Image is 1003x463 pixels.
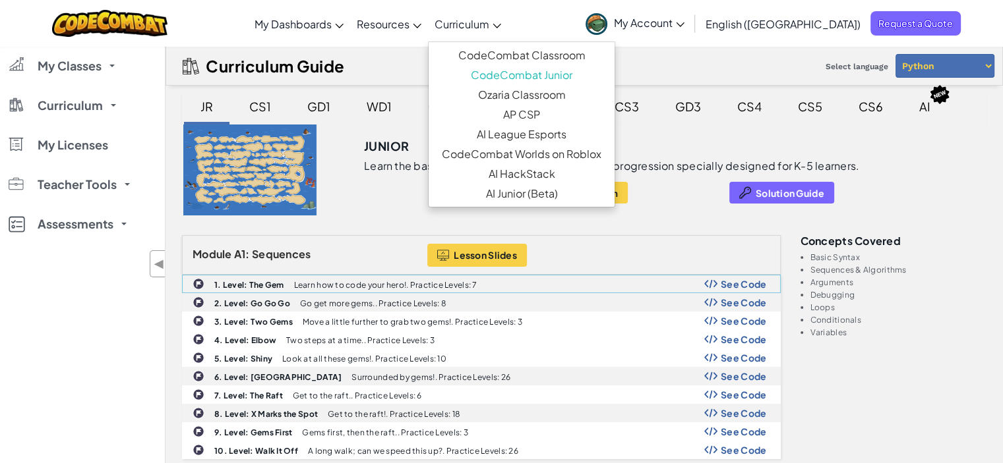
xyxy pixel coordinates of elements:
[810,328,987,337] li: Variables
[364,136,409,156] h3: Junior
[427,244,527,267] button: Lesson Slides
[721,352,767,363] span: See Code
[929,84,950,105] img: IconNew.svg
[435,17,489,31] span: Curriculum
[810,278,987,286] li: Arguments
[193,444,204,456] img: IconChallengeLevel.svg
[193,370,204,382] img: IconChallengeLevel.svg
[193,425,204,437] img: IconChallengeLevel.svg
[429,184,615,204] a: AI Junior (Beta)
[182,312,781,330] a: 3. Level: Two Gems Move a little further to grab two gems!. Practice Levels: 3 Show Code Logo See...
[182,348,781,367] a: 5. Level: Shiny Look at all these gems!. Practice Levels: 10 Show Code Logo See Code
[282,354,446,363] p: Look at all these gems!. Practice Levels: 10
[721,371,767,381] span: See Code
[38,218,113,230] span: Assessments
[810,315,987,324] li: Conditionals
[721,408,767,418] span: See Code
[756,188,824,198] span: Solution Guide
[193,296,204,308] img: IconChallengeLevel.svg
[182,330,781,348] a: 4. Level: Elbow Two steps at a time.. Practice Levels: 3 Show Code Logo See Code
[308,447,518,455] p: A long walk; can we speed this up?. Practice Levels: 26
[721,334,767,344] span: See Code
[214,391,283,400] b: 7. Level: The Raft
[429,45,615,65] a: CodeCombat Classroom
[729,182,834,204] button: Solution Guide
[193,315,204,327] img: IconChallengeLevel.svg
[704,371,717,381] img: Show Code Logo
[193,247,232,261] span: Module
[614,16,684,30] span: My Account
[214,427,292,437] b: 9. Level: Gems First
[810,253,987,261] li: Basic Syntax
[193,352,204,364] img: IconChallengeLevel.svg
[586,13,607,35] img: avatar
[429,85,615,105] a: Ozaria Classroom
[429,144,615,164] a: CodeCombat Worlds on Roblox
[302,428,468,437] p: Gems first, then the raft.. Practice Levels: 3
[721,315,767,326] span: See Code
[182,422,781,441] a: 9. Level: Gems First Gems first, then the raft.. Practice Levels: 3 Show Code Logo See Code
[704,316,717,325] img: Show Code Logo
[294,281,477,289] p: Learn how to code your hero!. Practice Levels: 7
[38,60,102,72] span: My Classes
[351,373,510,381] p: Surrounded by gems!. Practice Levels: 26
[293,391,422,400] p: Get to the raft.. Practice Levels: 6
[785,91,836,122] div: CS5
[810,303,987,312] li: Loops
[706,17,861,31] span: English ([GEOGRAPHIC_DATA])
[183,58,199,74] img: IconCurriculumGuide.svg
[428,6,508,41] a: Curriculum
[704,390,717,399] img: Show Code Logo
[214,446,298,456] b: 10. Level: Walk It Off
[364,159,859,173] p: Learn the basics of coding in a dynamic, smooth progression specially designed for K-5 learners.
[810,290,987,299] li: Debugging
[248,6,350,41] a: My Dashboards
[721,279,767,289] span: See Code
[601,91,652,122] div: CS3
[214,409,318,419] b: 8. Level: X Marks the Spot
[721,445,767,455] span: See Code
[300,299,446,308] p: Go get more gems.. Practice Levels: 8
[429,105,615,124] a: AP CSP
[214,335,276,345] b: 4. Level: Elbow
[187,91,226,122] div: JR
[182,441,781,459] a: 10. Level: Walk It Off A long walk; can we speed this up?. Practice Levels: 26 Show Code Logo See...
[182,367,781,385] a: 6. Level: [GEOGRAPHIC_DATA] Surrounded by gems!. Practice Levels: 26 Show Code Logo See Code
[721,297,767,308] span: See Code
[662,91,714,122] div: GD3
[801,235,987,246] h3: Concepts covered
[193,389,204,400] img: IconChallengeLevel.svg
[704,408,717,418] img: Show Code Logo
[870,11,961,36] span: Request a Quote
[704,427,717,436] img: Show Code Logo
[286,336,435,344] p: Two steps at a time.. Practice Levels: 3
[429,124,615,144] a: AI League Esports
[214,298,290,308] b: 2. Level: Go Go Go
[38,99,103,111] span: Curriculum
[38,178,117,190] span: Teacher Tools
[454,250,517,260] span: Lesson Slides
[704,298,717,307] img: Show Code Logo
[303,317,522,326] p: Move a little further to grab two gems!. Practice Levels: 3
[350,6,428,41] a: Resources
[579,3,691,44] a: My Account
[182,404,781,422] a: 8. Level: X Marks the Spot Get to the raft!. Practice Levels: 18 Show Code Logo See Code
[704,445,717,454] img: Show Code Logo
[429,65,615,85] a: CodeCombat Junior
[193,333,204,345] img: IconChallengeLevel.svg
[704,335,717,344] img: Show Code Logo
[810,265,987,274] li: Sequences & Algorithms
[182,293,781,312] a: 2. Level: Go Go Go Go get more gems.. Practice Levels: 8 Show Code Logo See Code
[357,17,410,31] span: Resources
[38,139,108,151] span: My Licenses
[193,278,204,290] img: IconChallengeLevel.svg
[52,10,167,37] img: CodeCombat logo
[193,407,204,419] img: IconChallengeLevel.svg
[724,91,775,122] div: CS4
[234,247,311,261] span: A1: Sequences
[353,91,405,122] div: WD1
[845,91,896,122] div: CS6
